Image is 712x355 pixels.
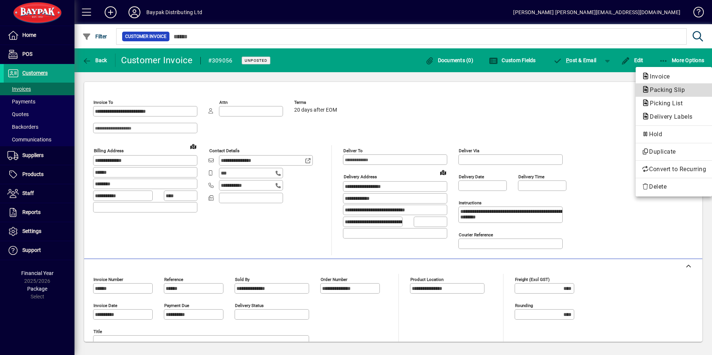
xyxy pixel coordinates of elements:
[642,165,706,174] span: Convert to Recurring
[642,182,706,191] span: Delete
[642,100,686,107] span: Picking List
[642,86,689,93] span: Packing Slip
[642,147,706,156] span: Duplicate
[642,113,696,120] span: Delivery Labels
[642,130,706,139] span: Hold
[642,73,674,80] span: Invoice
